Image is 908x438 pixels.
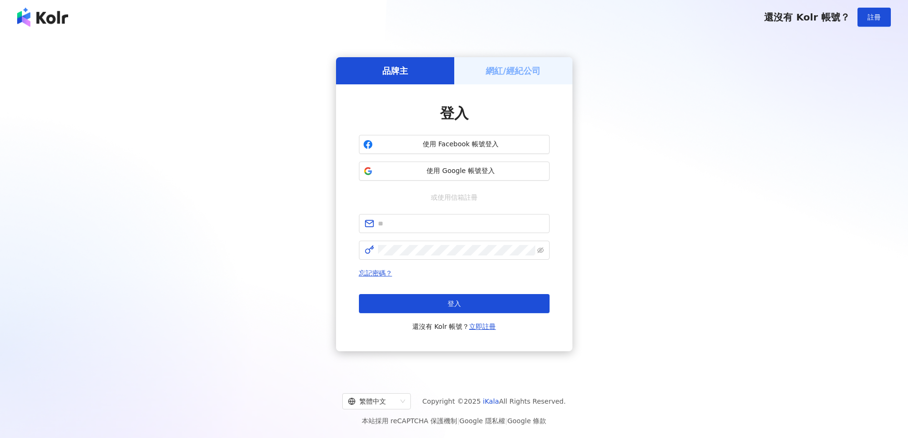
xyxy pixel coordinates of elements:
[359,162,550,181] button: 使用 Google 帳號登入
[448,300,461,307] span: 登入
[857,8,891,27] button: 註冊
[507,417,546,425] a: Google 條款
[362,415,546,427] span: 本站採用 reCAPTCHA 保護機制
[440,105,469,122] span: 登入
[359,269,392,277] a: 忘記密碼？
[764,11,850,23] span: 還沒有 Kolr 帳號？
[359,294,550,313] button: 登入
[505,417,508,425] span: |
[867,13,881,21] span: 註冊
[17,8,68,27] img: logo
[537,247,544,254] span: eye-invisible
[348,394,397,409] div: 繁體中文
[457,417,459,425] span: |
[412,321,496,332] span: 還沒有 Kolr 帳號？
[486,65,541,77] h5: 網紅/經紀公司
[469,323,496,330] a: 立即註冊
[422,396,566,407] span: Copyright © 2025 All Rights Reserved.
[377,140,545,149] span: 使用 Facebook 帳號登入
[377,166,545,176] span: 使用 Google 帳號登入
[459,417,505,425] a: Google 隱私權
[483,397,499,405] a: iKala
[424,192,484,203] span: 或使用信箱註冊
[382,65,408,77] h5: 品牌主
[359,135,550,154] button: 使用 Facebook 帳號登入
